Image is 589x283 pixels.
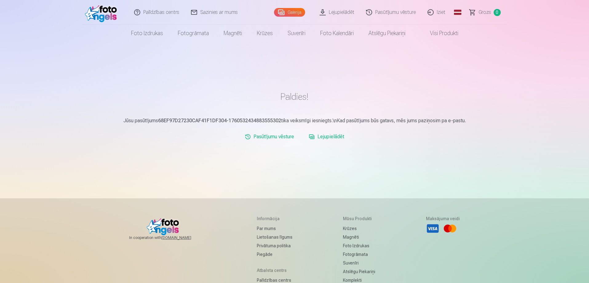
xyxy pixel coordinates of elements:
span: In cooperation with [129,235,206,240]
a: Privātuma politika [257,241,293,250]
h5: Informācija [257,216,293,222]
h5: Mūsu produkti [343,216,375,222]
a: Fotogrāmata [343,250,375,259]
a: Magnēti [216,25,249,42]
h5: Maksājuma veidi [426,216,460,222]
a: Piegāde [257,250,293,259]
a: Atslēgu piekariņi [361,25,413,42]
a: Foto kalendāri [313,25,361,42]
a: Lietošanas līgums [257,233,293,241]
a: Foto izdrukas [343,241,375,250]
span: Grozs [479,9,491,16]
h5: Atbalsta centrs [257,267,293,273]
a: Pasūtījumu vēsture [242,131,296,143]
a: [DOMAIN_NAME] [161,235,206,240]
a: Atslēgu piekariņi [343,267,375,276]
a: Suvenīri [343,259,375,267]
a: Suvenīri [280,25,313,42]
a: Krūzes [343,224,375,233]
a: Fotogrāmata [170,25,216,42]
li: Visa [426,222,440,235]
a: Foto izdrukas [124,25,170,42]
a: Visi produkti [413,25,466,42]
img: /fa1 [85,2,120,22]
a: Lejupielādēt [306,131,347,143]
a: Magnēti [343,233,375,241]
a: Galerija [274,8,305,17]
a: Par mums [257,224,293,233]
h1: Paldies! [115,91,474,102]
b: 68EF97D27230CAF41F1DF304-1760532434883555302 [158,118,281,123]
li: Mastercard [443,222,457,235]
a: Krūzes [249,25,280,42]
p: Jūsu pasūtījums tika veiksmīgi iesniegts.\nKad pasūtījums būs gatavs, mēs jums paziņosim pa e-pastu. [115,117,474,124]
span: 0 [494,9,501,16]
